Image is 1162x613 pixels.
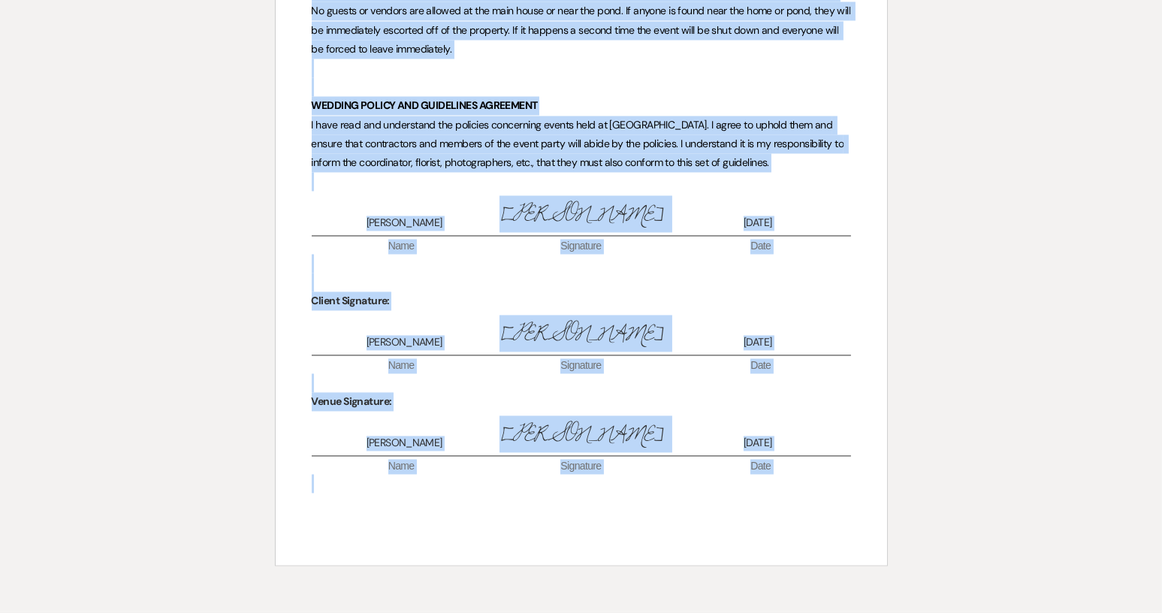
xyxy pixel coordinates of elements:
span: Name [312,459,491,474]
span: Name [312,358,491,373]
span: [DATE] [669,436,846,451]
span: [PERSON_NAME] [493,198,669,231]
span: I have read and understand the policies concerning events held at [GEOGRAPHIC_DATA]. I agree to u... [312,118,847,169]
span: [PERSON_NAME] [316,335,493,350]
span: Signature [491,239,671,254]
span: [DATE] [669,335,846,350]
strong: Client Signature: [312,294,390,307]
span: Date [671,459,850,474]
strong: Venue Signature: [312,394,392,408]
span: [PERSON_NAME] [316,216,493,231]
span: Signature [491,358,671,373]
strong: WEDDING POLICY AND GUIDELINES AGREEMENT [312,98,538,112]
span: Name [312,239,491,254]
span: Date [671,358,850,373]
span: Date [671,239,850,254]
span: Signature [491,459,671,474]
span: [PERSON_NAME] [316,436,493,451]
span: [PERSON_NAME] [493,318,669,350]
span: [PERSON_NAME] [493,418,669,451]
span: [DATE] [669,216,846,231]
